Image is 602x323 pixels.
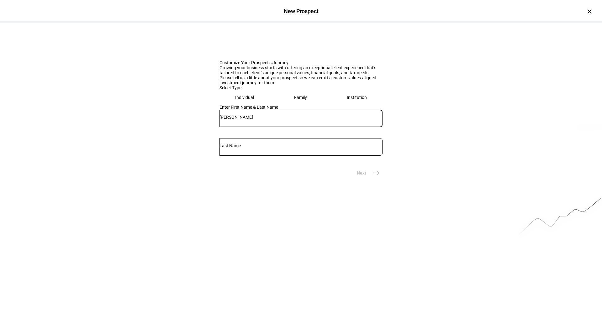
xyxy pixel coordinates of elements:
input: First Name [219,115,383,120]
div: Individual [235,95,254,100]
input: Last Name [219,143,383,148]
div: Family [294,95,307,100]
div: Enter First Name & Last Name [219,105,383,110]
eth-stepper-button: Next [349,167,383,179]
div: Growing your business starts with offering an exceptional client experience that’s tailored to ea... [219,65,383,75]
div: Institution [347,95,367,100]
div: Please tell us a little about your prospect so we can craft a custom values-aligned investment jo... [219,75,383,85]
div: Select Type [219,85,383,90]
div: × [584,6,594,16]
div: Customize Your Prospect’s Journey [219,60,383,65]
